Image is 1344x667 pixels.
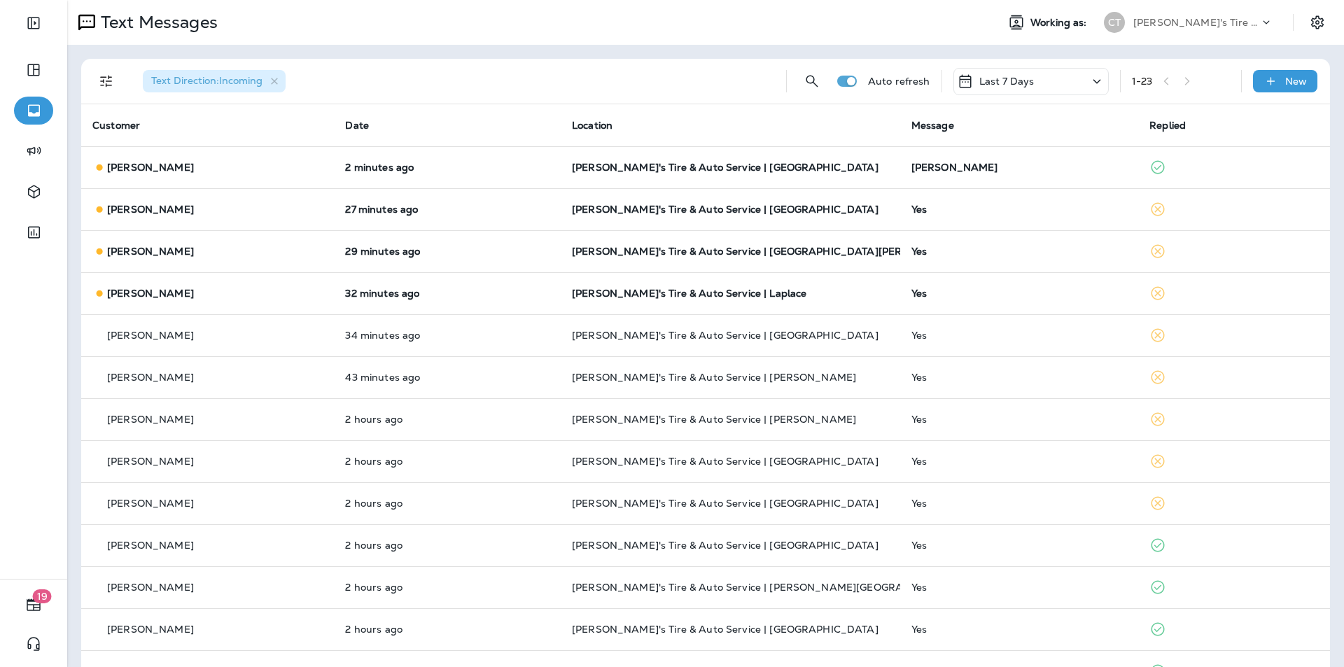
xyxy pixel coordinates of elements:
p: Sep 22, 2025 08:45 AM [345,540,549,551]
div: Yes [911,414,1127,425]
div: Yes [911,456,1127,467]
div: Stuart [911,162,1127,173]
p: [PERSON_NAME] [107,456,194,467]
button: 19 [14,591,53,619]
p: Sep 22, 2025 09:17 AM [345,456,549,467]
p: [PERSON_NAME] [107,582,194,593]
span: [PERSON_NAME]'s Tire & Auto Service | [PERSON_NAME][GEOGRAPHIC_DATA] [572,581,965,594]
div: Yes [911,624,1127,635]
p: [PERSON_NAME] [107,246,194,257]
div: Yes [911,246,1127,257]
div: Yes [911,540,1127,551]
button: Expand Sidebar [14,9,53,37]
div: Yes [911,288,1127,299]
span: Date [345,119,369,132]
span: Message [911,119,954,132]
span: [PERSON_NAME]'s Tire & Auto Service | [GEOGRAPHIC_DATA] [572,539,878,552]
div: 1 - 23 [1132,76,1153,87]
span: [PERSON_NAME]'s Tire & Auto Service | [PERSON_NAME] [572,413,856,426]
p: [PERSON_NAME] [107,498,194,509]
div: Yes [911,204,1127,215]
span: [PERSON_NAME]'s Tire & Auto Service | [GEOGRAPHIC_DATA] [572,497,878,510]
button: Filters [92,67,120,95]
p: [PERSON_NAME] [107,372,194,383]
p: Sep 22, 2025 10:51 AM [345,288,549,299]
p: [PERSON_NAME] [107,204,194,215]
div: Yes [911,330,1127,341]
p: [PERSON_NAME]'s Tire & Auto [1133,17,1259,28]
p: [PERSON_NAME] [107,624,194,635]
p: [PERSON_NAME] [107,288,194,299]
span: [PERSON_NAME]'s Tire & Auto Service | [GEOGRAPHIC_DATA] [572,455,878,468]
p: [PERSON_NAME] [107,540,194,551]
button: Search Messages [798,67,826,95]
div: Text Direction:Incoming [143,70,286,92]
div: Yes [911,582,1127,593]
p: Sep 22, 2025 08:36 AM [345,582,549,593]
p: Sep 22, 2025 08:32 AM [345,624,549,635]
span: [PERSON_NAME]'s Tire & Auto Service | [PERSON_NAME] [572,371,856,384]
div: Yes [911,372,1127,383]
span: Text Direction : Incoming [151,74,262,87]
p: Sep 22, 2025 10:54 AM [345,246,549,257]
span: Replied [1149,119,1186,132]
span: [PERSON_NAME]'s Tire & Auto Service | [GEOGRAPHIC_DATA] [572,623,878,636]
div: Yes [911,498,1127,509]
button: Settings [1305,10,1330,35]
span: [PERSON_NAME]'s Tire & Auto Service | Laplace [572,287,806,300]
p: Sep 22, 2025 10:40 AM [345,372,549,383]
p: [PERSON_NAME] [107,330,194,341]
p: Auto refresh [868,76,930,87]
div: CT [1104,12,1125,33]
span: Location [572,119,612,132]
p: Text Messages [95,12,218,33]
p: New [1285,76,1307,87]
span: 19 [33,589,52,603]
p: [PERSON_NAME] [107,162,194,173]
p: Sep 22, 2025 11:21 AM [345,162,549,173]
p: Sep 22, 2025 10:55 AM [345,204,549,215]
span: [PERSON_NAME]'s Tire & Auto Service | [GEOGRAPHIC_DATA] [572,203,878,216]
span: Customer [92,119,140,132]
span: [PERSON_NAME]'s Tire & Auto Service | [GEOGRAPHIC_DATA][PERSON_NAME] [572,245,965,258]
span: [PERSON_NAME]'s Tire & Auto Service | [GEOGRAPHIC_DATA] [572,329,878,342]
p: Sep 22, 2025 09:07 AM [345,498,549,509]
span: Working as: [1030,17,1090,29]
p: [PERSON_NAME] [107,414,194,425]
p: Sep 22, 2025 10:48 AM [345,330,549,341]
span: [PERSON_NAME]'s Tire & Auto Service | [GEOGRAPHIC_DATA] [572,161,878,174]
p: Last 7 Days [979,76,1035,87]
p: Sep 22, 2025 09:19 AM [345,414,549,425]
